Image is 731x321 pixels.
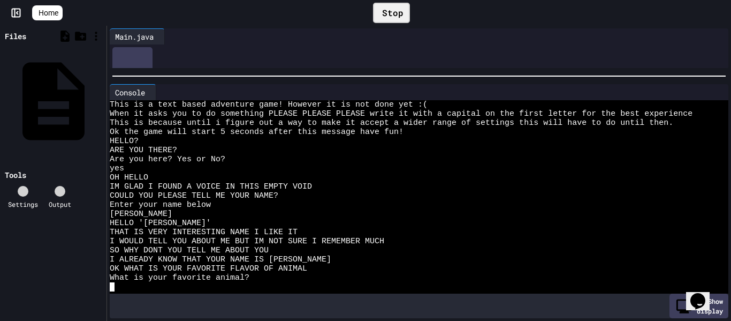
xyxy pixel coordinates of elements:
[110,84,156,100] div: Console
[49,199,71,209] div: Output
[5,31,26,42] div: Files
[32,5,63,20] a: Home
[110,155,225,164] span: Are you here? Yes or No?
[110,228,298,237] span: THAT IS VERY INTERESTING NAME I LIKE IT
[110,137,139,146] span: HELLO?
[110,219,211,228] span: HELLO '[PERSON_NAME]'
[110,210,172,219] span: [PERSON_NAME]
[110,273,249,282] span: What is your favorite animal?
[110,100,428,109] span: This is a text based adventure game! However it is not done yet :(
[110,264,307,273] span: OK WHAT IS YOUR FAVORITE FLAVOR OF ANIMAL
[110,237,384,246] span: I WOULD TELL YOU ABOUT ME BUT IM NOT SURE I REMEMBER MUCH
[110,255,331,264] span: I ALREADY KNOW THAT YOUR NAME IS [PERSON_NAME]
[110,164,124,173] span: yes
[110,128,403,137] span: Ok the game will start 5 seconds after this message have fun!
[110,28,165,44] div: Main.java
[110,146,177,155] span: ARE YOU THERE?
[110,109,692,118] span: When it asks you to do something PLEASE PLEASE PLEASE write it with a capital on the first letter...
[110,182,312,191] span: IM GLAD I FOUND A VOICE IN THIS EMPTY VOID
[8,199,38,209] div: Settings
[669,294,728,318] div: Show display
[110,200,211,210] span: Enter your name below
[110,191,278,200] span: COULD YOU PLEASE TELL ME YOUR NAME?
[5,169,26,181] div: Tools
[686,278,720,310] iframe: chat widget
[110,246,269,255] span: SO WHY DONT YOU TELL ME ABOUT YOU
[110,31,159,42] div: Main.java
[39,8,58,18] span: Home
[373,3,410,23] div: Stop
[110,87,150,98] div: Console
[110,173,148,182] span: OH HELLO
[110,118,673,128] span: This is because until i figure out a way to make it accept a wider range of settings this will ha...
